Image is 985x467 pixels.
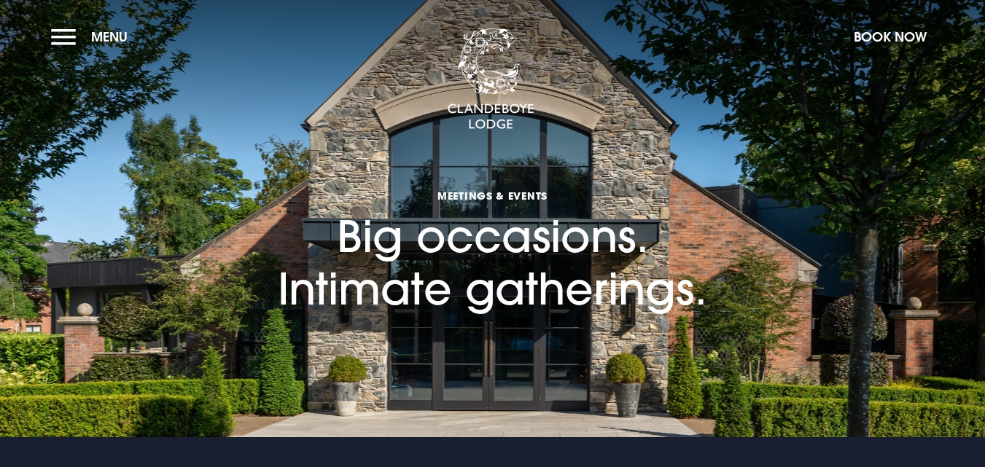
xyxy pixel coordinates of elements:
[447,28,534,130] img: Clandeboye Lodge
[278,130,707,314] h1: Big occasions. Intimate gatherings.
[278,189,707,203] span: Meetings & Events
[846,21,934,52] button: Book Now
[91,28,128,45] span: Menu
[51,21,135,52] button: Menu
